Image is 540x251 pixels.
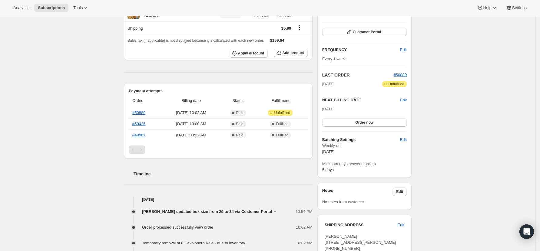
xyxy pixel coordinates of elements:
[295,24,304,31] button: Shipping actions
[13,5,29,10] span: Analytics
[322,57,346,61] span: Every 1 week
[519,224,534,239] div: Open Intercom Messenger
[398,222,404,228] span: Edit
[322,28,407,36] button: Customer Portal
[276,133,288,138] span: Fulfilled
[142,209,278,215] button: [PERSON_NAME] updated box size from 29 to 34 via Customer Portal
[393,187,407,196] button: Edit
[73,5,83,10] span: Tools
[322,143,407,149] span: Weekly on
[282,51,304,55] span: Add product
[388,82,404,86] span: Unfulfilled
[132,133,145,137] a: #49967
[322,107,335,111] span: [DATE]
[163,121,219,127] span: [DATE] · 10:00 AM
[322,168,334,172] span: 5 days
[274,110,290,115] span: Unfulfilled
[502,4,530,12] button: Settings
[322,118,407,127] button: Order now
[394,72,407,78] button: #50889
[353,30,381,34] span: Customer Portal
[325,222,398,228] h3: SHIPPING ADDRESS
[144,14,158,18] small: 34 items
[322,81,335,87] span: [DATE]
[322,97,400,103] h2: NEXT BILLING DATE
[142,241,246,245] span: Temporary removal of 8 Cavolonero Kale - due to inventory.
[34,4,68,12] button: Subscriptions
[142,209,272,215] span: [PERSON_NAME] updated box size from 29 to 34 via Customer Portal
[129,88,308,94] h2: Payment attempts
[132,110,145,115] a: #50889
[270,38,284,43] span: $159.64
[322,137,400,143] h6: Batching Settings
[236,122,243,126] span: Paid
[10,4,33,12] button: Analytics
[163,132,219,138] span: [DATE] · 03:22 AM
[355,120,373,125] span: Order now
[296,224,313,230] span: 10:02 AM
[394,73,407,77] a: #50889
[236,110,243,115] span: Paid
[396,45,410,55] button: Edit
[38,5,65,10] span: Subscriptions
[512,5,527,10] span: Settings
[296,240,313,246] span: 10:02 AM
[322,149,335,154] span: [DATE]
[132,122,145,126] a: #50425
[223,98,253,104] span: Status
[163,110,219,116] span: [DATE] · 10:02 AM
[142,225,213,230] span: Order processed successfully.
[400,97,407,103] button: Edit
[194,225,213,230] a: View order
[128,38,264,43] span: Sales tax (if applicable) is not displayed because it is calculated with each new order.
[296,209,313,215] span: 10:54 PM
[394,220,408,230] button: Edit
[257,98,304,104] span: Fulfillment
[236,133,243,138] span: Paid
[70,4,92,12] button: Tools
[274,49,307,57] button: Add product
[254,13,268,19] span: $153.65
[129,94,161,107] th: Order
[129,145,308,154] nav: Pagination
[276,122,288,126] span: Fulfilled
[325,234,396,251] span: [PERSON_NAME] [STREET_ADDRESS][PERSON_NAME] [PHONE_NUMBER]
[322,47,400,53] h2: FREQUENCY
[238,51,264,56] span: Apply discount
[230,49,268,58] button: Apply discount
[134,171,313,177] h2: Timeline
[400,47,407,53] span: Edit
[163,98,219,104] span: Billing date
[272,13,291,19] span: $153.65
[322,161,407,167] span: Minimum days between orders
[281,26,291,31] span: $5.99
[473,4,501,12] button: Help
[396,189,403,194] span: Edit
[322,187,393,196] h3: Notes
[322,72,394,78] h2: LAST ORDER
[124,197,313,203] h4: [DATE]
[322,200,364,204] span: No notes from customer
[400,137,407,143] span: Edit
[483,5,491,10] span: Help
[396,135,410,145] button: Edit
[124,21,210,35] th: Shipping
